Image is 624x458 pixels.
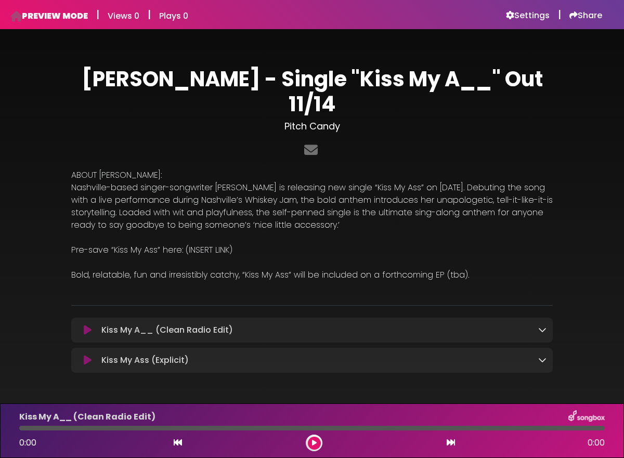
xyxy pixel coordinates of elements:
h5: | [148,8,151,21]
p: Bold, relatable, fun and irresistibly catchy, “Kiss My Ass” will be included on a forthcoming EP ... [71,269,553,281]
h1: [PERSON_NAME] - Single "Kiss My A__" Out 11/14 [71,67,553,116]
p: Kiss My A__ (Clean Radio Edit) [101,324,233,336]
p: Kiss My Ass (Explicit) [101,354,189,367]
p: Nashville-based singer-songwriter [PERSON_NAME] is releasing new single “Kiss My Ass” on [DATE]. ... [71,181,553,231]
h3: Pitch Candy [71,121,553,132]
a: Share [569,10,602,21]
h6: Views 0 [108,11,139,21]
h5: | [96,8,99,21]
a: Settings [506,10,550,21]
h5: | [558,8,561,21]
h6: Plays 0 [159,11,188,21]
p: Kiss My A__ (Clean Radio Edit) [19,411,155,423]
p: ABOUT [PERSON_NAME]: [71,169,553,181]
img: songbox-logo-white.png [568,410,605,424]
p: Pre-save “Kiss My Ass” here: (INSERT LINK) [71,244,553,256]
h6: PREVIEW MODE [22,11,88,21]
